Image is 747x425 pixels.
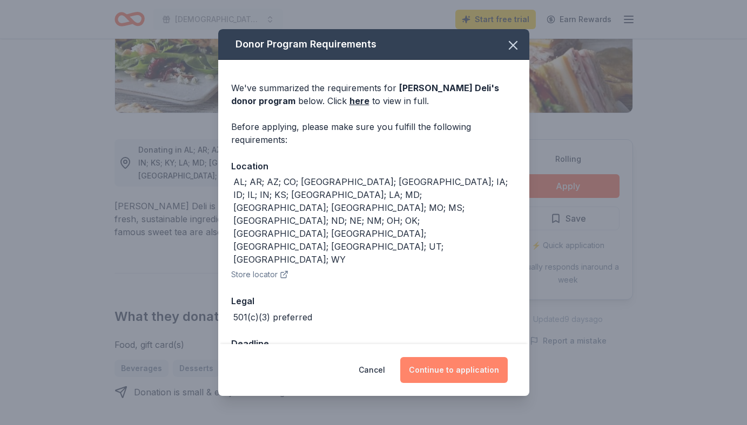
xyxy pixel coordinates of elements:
div: Legal [231,294,516,308]
div: Before applying, please make sure you fulfill the following requirements: [231,120,516,146]
div: 501(c)(3) preferred [233,311,312,324]
button: Continue to application [400,357,508,383]
div: Donor Program Requirements [218,29,529,60]
div: AL; AR; AZ; CO; [GEOGRAPHIC_DATA]; [GEOGRAPHIC_DATA]; IA; ID; IL; IN; KS; [GEOGRAPHIC_DATA]; LA; ... [233,175,516,266]
a: here [349,94,369,107]
div: Deadline [231,337,516,351]
button: Cancel [359,357,385,383]
div: Location [231,159,516,173]
div: We've summarized the requirements for below. Click to view in full. [231,81,516,107]
button: Store locator [231,268,288,281]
